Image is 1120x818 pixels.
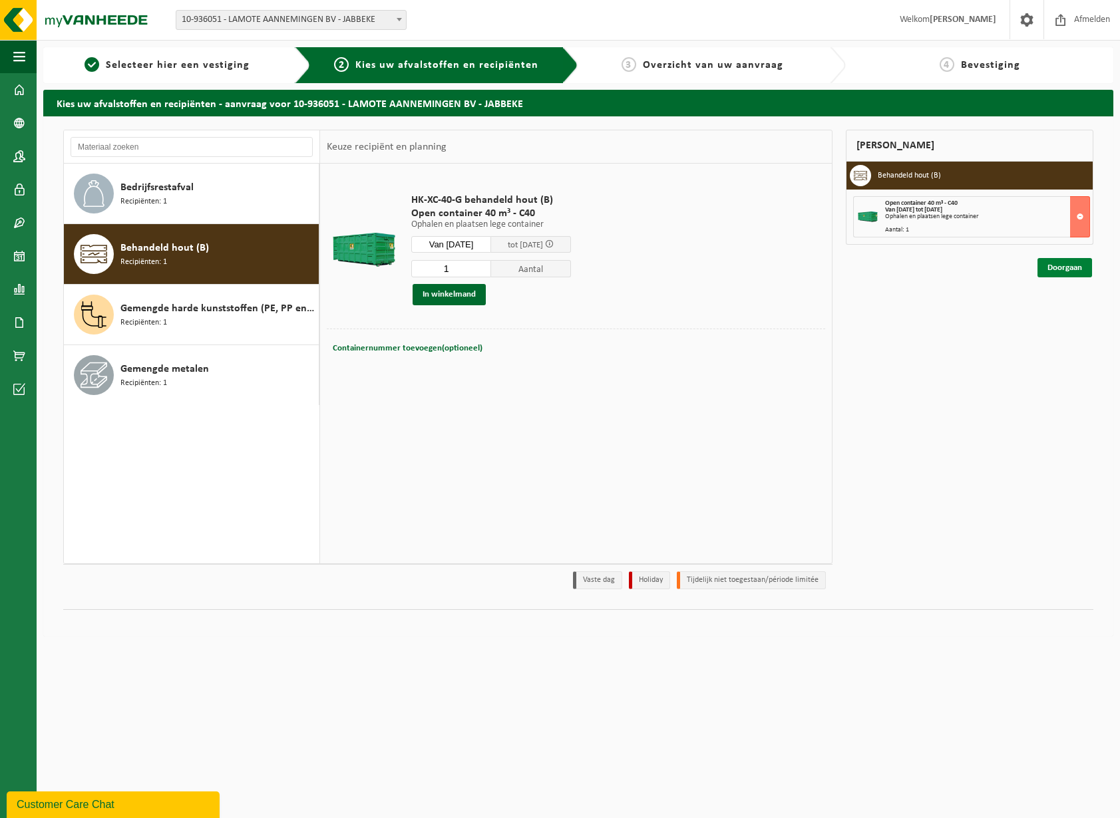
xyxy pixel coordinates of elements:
iframe: chat widget [7,789,222,818]
span: Gemengde metalen [120,361,209,377]
strong: Van [DATE] tot [DATE] [885,206,942,213]
span: Bevestiging [961,60,1020,70]
span: Behandeld hout (B) [120,240,209,256]
span: Open container 40 m³ - C40 [411,207,571,220]
span: Overzicht van uw aanvraag [643,60,783,70]
h2: Kies uw afvalstoffen en recipiënten - aanvraag voor 10-936051 - LAMOTE AANNEMINGEN BV - JABBEKE [43,90,1113,116]
li: Vaste dag [573,571,622,589]
span: Open container 40 m³ - C40 [885,200,958,207]
span: 1 [85,57,99,72]
span: Bedrijfsrestafval [120,180,194,196]
a: 1Selecteer hier een vestiging [50,57,284,73]
span: Recipiënten: 1 [120,317,167,329]
button: Gemengde metalen Recipiënten: 1 [64,345,319,405]
button: Behandeld hout (B) Recipiënten: 1 [64,224,319,285]
span: Kies uw afvalstoffen en recipiënten [355,60,538,70]
span: Selecteer hier een vestiging [106,60,250,70]
div: [PERSON_NAME] [846,130,1093,162]
div: Keuze recipiënt en planning [320,130,453,164]
strong: [PERSON_NAME] [930,15,996,25]
button: Bedrijfsrestafval Recipiënten: 1 [64,164,319,224]
span: HK-XC-40-G behandeld hout (B) [411,194,571,207]
span: Recipiënten: 1 [120,196,167,208]
span: Gemengde harde kunststoffen (PE, PP en PVC), recycleerbaar (industrieel) [120,301,315,317]
span: 3 [622,57,636,72]
li: Tijdelijk niet toegestaan/période limitée [677,571,826,589]
span: Recipiënten: 1 [120,256,167,269]
span: 2 [334,57,349,72]
span: Containernummer toevoegen(optioneel) [333,344,482,352]
span: 10-936051 - LAMOTE AANNEMINGEN BV - JABBEKE [176,11,406,29]
button: Gemengde harde kunststoffen (PE, PP en PVC), recycleerbaar (industrieel) Recipiënten: 1 [64,285,319,345]
span: Aantal [491,260,571,277]
button: Containernummer toevoegen(optioneel) [331,339,484,358]
span: 4 [940,57,954,72]
h3: Behandeld hout (B) [878,165,941,186]
button: In winkelmand [413,284,486,305]
input: Selecteer datum [411,236,491,253]
a: Doorgaan [1037,258,1092,277]
span: tot [DATE] [508,241,543,249]
div: Ophalen en plaatsen lege container [885,213,1089,220]
li: Holiday [629,571,670,589]
div: Aantal: 1 [885,227,1089,233]
input: Materiaal zoeken [71,137,313,157]
span: Recipiënten: 1 [120,377,167,390]
span: 10-936051 - LAMOTE AANNEMINGEN BV - JABBEKE [176,10,407,30]
p: Ophalen en plaatsen lege container [411,220,571,229]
